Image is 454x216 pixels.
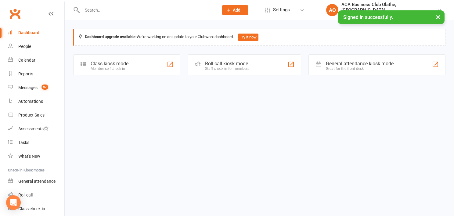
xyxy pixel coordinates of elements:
div: People [18,44,31,49]
a: Dashboard [8,26,64,40]
div: General attendance kiosk mode [326,61,394,67]
button: Try it now [238,34,258,41]
div: Calendar [18,58,35,63]
div: Great for the front desk [326,67,394,71]
div: Automations [18,99,43,104]
span: Add [233,8,240,13]
strong: Dashboard upgrade available: [85,34,137,39]
input: Search... [80,6,214,14]
span: Signed in successfully. [343,14,393,20]
div: Roll call kiosk mode [205,61,249,67]
div: Reports [18,71,33,76]
div: Roll call [18,193,33,197]
a: Clubworx [7,6,23,21]
div: Dashboard [18,30,39,35]
a: Assessments [8,122,64,136]
button: Add [222,5,248,15]
div: We're working on an update to your Clubworx dashboard. [73,29,445,46]
div: Staff check-in for members [205,67,249,71]
div: Open Intercom Messenger [6,195,21,210]
a: What's New [8,149,64,163]
a: General attendance kiosk mode [8,175,64,188]
div: What's New [18,154,40,159]
a: Roll call [8,188,64,202]
a: Product Sales [8,108,64,122]
div: Tasks [18,140,29,145]
div: Class check-in [18,206,45,211]
div: ACA Business Club Olathe, [GEOGRAPHIC_DATA] [341,2,437,13]
a: People [8,40,64,53]
a: Tasks [8,136,64,149]
div: Messages [18,85,38,90]
div: Product Sales [18,113,45,117]
a: Automations [8,95,64,108]
div: Member self check-in [91,67,128,71]
span: Settings [273,3,290,17]
a: Calendar [8,53,64,67]
div: AO [326,4,338,16]
a: Reports [8,67,64,81]
div: General attendance [18,179,56,184]
a: Messages 97 [8,81,64,95]
div: Assessments [18,126,49,131]
a: Class kiosk mode [8,202,64,216]
span: 97 [41,85,48,90]
div: Class kiosk mode [91,61,128,67]
button: × [433,10,444,23]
